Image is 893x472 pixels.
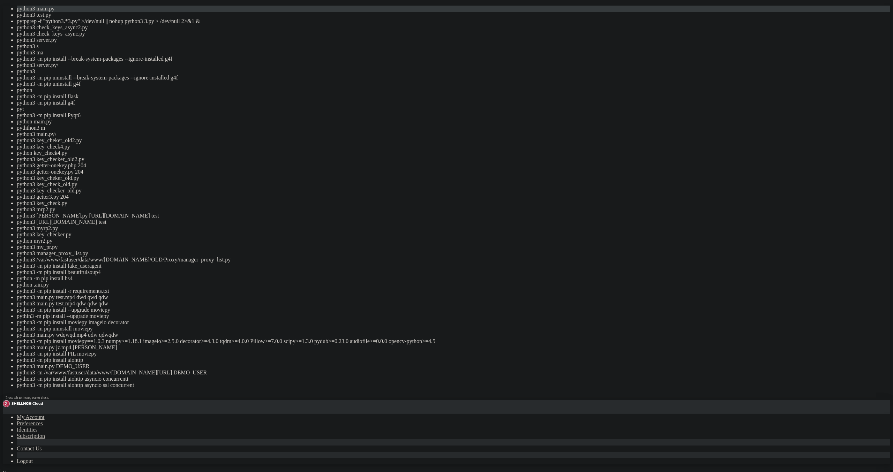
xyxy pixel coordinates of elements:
[17,250,890,257] li: python3 manager_proxy_list.py
[3,20,802,26] x-row: This server is captured by control panel.
[3,113,802,119] x-row: ===========================================================================
[17,319,890,326] li: python3 -m pip install moviepy imageio decorator
[17,162,890,169] li: python3 getter-onekey.php 204
[17,131,890,137] li: python3 main.py\
[17,50,890,56] li: python3 ma
[17,125,890,131] li: pyththon3 m
[17,313,890,319] li: pythin3 -m pip install --upgrade moviepy
[3,9,802,15] x-row: Welcome!
[17,62,890,68] li: python3 server.py\
[17,244,890,250] li: python3 my_pr.py
[17,68,890,75] li: python3
[3,32,802,38] x-row: Operating System:
[17,144,890,150] li: python3 key_check4.py
[17,307,890,313] li: python3 -m pip install --upgrade moviepy
[3,55,42,61] span: [TECHNICAL_ID]
[17,326,890,332] li: python3 -m pip uninstall moviepy
[3,3,802,9] x-row: ###########################################################################
[17,43,890,50] li: python3 s
[17,420,43,426] a: Preferences
[17,56,890,62] li: python3 -m pip install --break-system-packages --ignore-installed g4f
[17,6,890,12] li: python3 main.py
[3,84,20,90] span: NGINX:
[17,269,890,275] li: python3 -m pip install beautifulsoup4
[3,107,109,113] span: You may do that in your control panel.
[3,400,43,407] img: Shellngn
[17,363,890,370] li: python3 main.py DEMO_USER
[17,119,890,125] li: python main.py
[17,275,890,282] li: python -m pip install bs4
[17,112,890,119] li: python3 -m pip install Pyqt6
[17,200,890,206] li: python3 key_check.py
[17,231,890,238] li: python3 key_checker.py
[6,396,49,399] span: Press tab to insert, esc to close.
[17,414,45,420] a: My Account
[17,446,42,451] a: Contact Us
[3,136,802,142] x-row: root@rostishkatv:~# cd epg_generator
[17,282,890,288] li: python ,ain.py
[3,84,802,90] x-row: /etc/nginx/fastpanel2-available
[17,370,890,376] li: python3 -m /var/www/fastuser/data/www/[DOMAIN_NAME][URL] DEMO_USER
[17,294,890,300] li: python3 main.py test.mp4 dwd qwd qdw
[3,130,802,136] x-row: ###########################################################################
[17,87,890,93] li: python
[17,257,890,263] li: python3 /var/www/fastuser/data/www/[DOMAIN_NAME]/OLD/Proxy/manager_proxy_list.py
[50,32,100,37] span: Ubuntu 22.04.5 LTS
[17,376,890,382] li: python3 -m pip install aiohttp asyncio concurrentt
[17,175,890,181] li: python3 key_cheker_old.py
[17,206,890,213] li: python3 mrp2.py
[17,300,890,307] li: python3 main.py test.mp4 qdw qdw qdw
[17,169,890,175] li: python3 getter-onekey.py 204
[17,433,45,439] a: Subscription
[17,213,890,219] li: python3 [PERSON_NAME].py [URL][DOMAIN_NAME] test
[112,142,114,148] div: (37, 24)
[17,12,890,18] li: python3 test.py
[3,73,802,78] x-row: By default configuration files can be found in the following directories:
[17,31,890,37] li: python3 check_keys_async.py
[17,219,890,225] li: python3 [URL][DOMAIN_NAME] test
[3,90,25,95] span: APACHE2:
[17,351,890,357] li: python3 -m pip install PIL moviepy
[3,124,802,130] x-row: 21:19:56 up 11 days, 5:21, 1 user, load average: 0.27, 0.31, 0.27
[17,288,890,294] li: python3 -m pip install -r requirements.txt
[3,43,802,49] x-row: IPv4:
[17,194,890,200] li: python3 getter3.py 204
[17,338,890,344] li: python3 -m pip install moviepy==1.0.3 numpy>=1.18.1 imageio>=2.5.0 decorator>=4.3.0 tqdm>=4.0.0 P...
[3,142,802,148] x-row: root@rostishkatv:~/epg_generator# pyt
[17,18,890,24] li: pytpgrep -f "python3.*3.py" >/dev/null || nohup python3 3.py > /dev/null 2>&1 &
[75,20,100,26] span: FASTPANEL
[17,427,38,433] a: Identities
[17,357,890,363] li: python3 -m pip install aiohttp
[17,100,890,106] li: python3 -m pip install g4f
[17,150,890,156] li: python key_check4.py
[17,458,33,464] a: Logout
[17,263,890,269] li: python3 -m pip install fake_useragent
[17,93,890,100] li: python3 -m pip install flask
[3,67,802,73] x-row: ===========================================================================
[17,106,890,112] li: pyt
[17,181,890,188] li: python3 key_check_old.py
[17,156,890,162] li: python3 key_checker_old2.py
[3,90,802,96] x-row: /etc/apache2/fastpanel2-available
[17,344,890,351] li: python3 main.py jz.mp4 [PERSON_NAME]
[17,75,890,81] li: python3 -m pip uninstall --break-system-packages --ignore-installed g4f
[17,332,890,338] li: python3 main.py wdqwqd.mp4 qdw qdwqdw
[3,38,802,44] x-row: ===========================================================================
[17,238,890,244] li: python myr2.py
[17,37,890,43] li: python3 server.py
[17,137,890,144] li: python3 key_cheker_old2.py
[17,382,890,388] li: python3 -m pip install aiohttp asyncio ssl concurrent
[17,24,890,31] li: python3 check_keys_async2.py
[3,101,137,107] span: Please do not edit configuration files manually.
[17,188,890,194] li: python3 key_checker_old.py
[17,81,890,87] li: python3 -m pip uninstall g4f
[17,225,890,231] li: python3 myrp2.py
